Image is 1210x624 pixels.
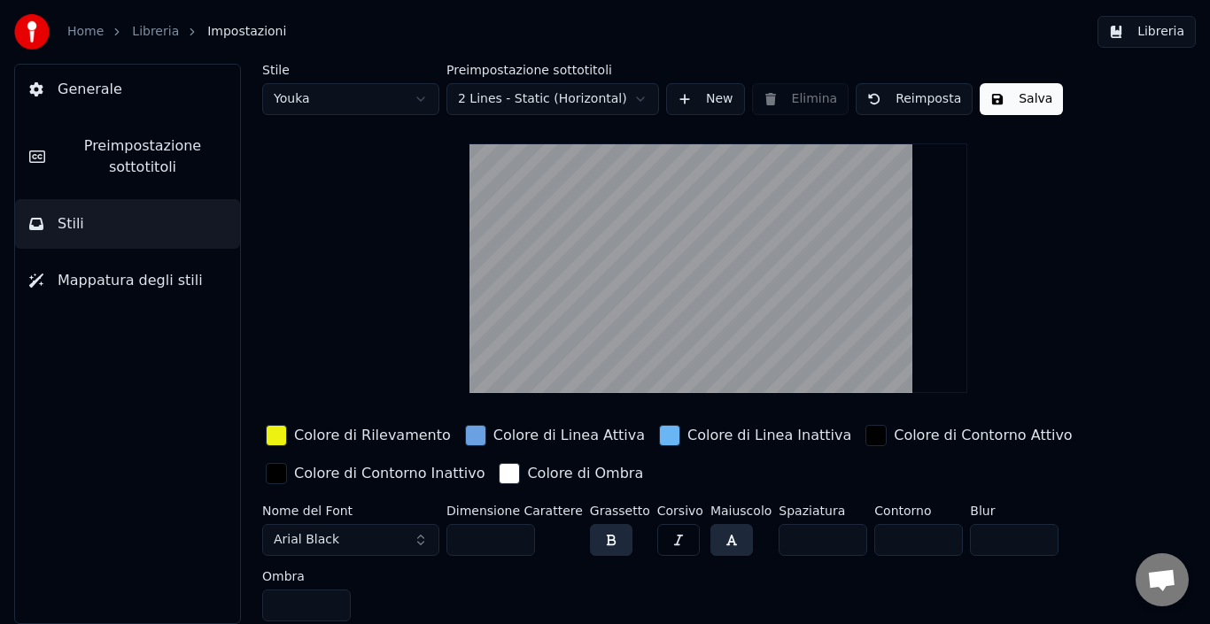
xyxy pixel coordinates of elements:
[15,65,240,114] button: Generale
[446,505,583,517] label: Dimensione Carattere
[14,14,50,50] img: youka
[493,425,645,446] div: Colore di Linea Attiva
[446,64,659,76] label: Preimpostazione sottotitoli
[1136,553,1189,606] div: Aprire la chat
[15,256,240,305] button: Mappatura degli stili
[262,64,439,76] label: Stile
[207,23,286,41] span: Impostazioni
[527,463,643,484] div: Colore di Ombra
[132,23,179,41] a: Libreria
[657,505,703,517] label: Corsivo
[710,505,772,517] label: Maiuscolo
[262,570,351,582] label: Ombra
[294,425,451,446] div: Colore di Rilevamento
[1098,16,1196,48] button: Libreria
[980,83,1063,115] button: Salva
[462,421,648,450] button: Colore di Linea Attiva
[862,421,1075,450] button: Colore di Contorno Attivo
[59,135,226,178] span: Preimpostazione sottotitoli
[15,199,240,249] button: Stili
[495,459,647,488] button: Colore di Ombra
[58,79,122,100] span: Generale
[262,459,488,488] button: Colore di Contorno Inattivo
[67,23,286,41] nav: breadcrumb
[687,425,851,446] div: Colore di Linea Inattiva
[294,463,485,484] div: Colore di Contorno Inattivo
[666,83,745,115] button: New
[590,505,650,517] label: Grassetto
[262,421,454,450] button: Colore di Rilevamento
[262,505,439,517] label: Nome del Font
[874,505,963,517] label: Contorno
[894,425,1072,446] div: Colore di Contorno Attivo
[655,421,855,450] button: Colore di Linea Inattiva
[856,83,973,115] button: Reimposta
[779,505,867,517] label: Spaziatura
[274,531,339,549] span: Arial Black
[67,23,104,41] a: Home
[15,121,240,192] button: Preimpostazione sottotitoli
[970,505,1059,517] label: Blur
[58,213,84,235] span: Stili
[58,270,203,291] span: Mappatura degli stili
